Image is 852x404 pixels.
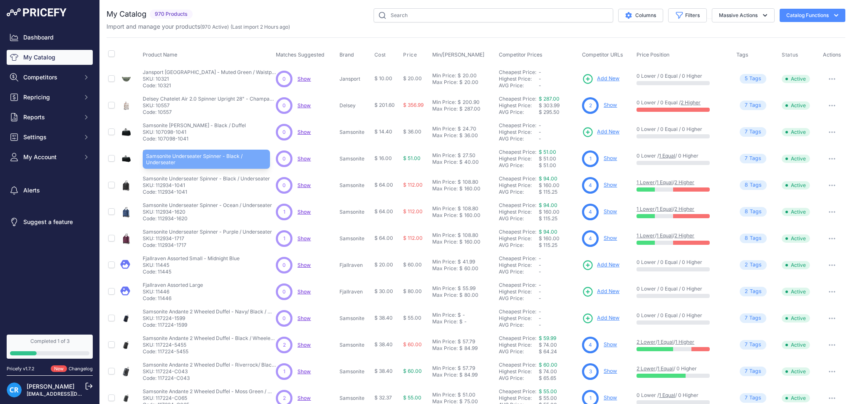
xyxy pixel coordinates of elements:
[745,155,748,163] span: 7
[461,205,478,212] div: 108.80
[499,102,539,109] div: Highest Price:
[759,181,762,189] span: s
[499,129,539,135] div: Highest Price:
[539,235,560,241] span: $ 160.00
[499,335,536,341] a: Cheapest Price:
[458,72,461,79] div: $
[143,149,251,155] p: Samsonite Foldaway Duffel XL - Black / Duffel
[674,232,694,239] a: 2 Higher
[499,155,539,162] div: Highest Price:
[782,155,810,163] span: Active
[745,181,748,189] span: 8
[374,52,388,58] button: Cost
[604,102,617,108] a: Show
[499,69,536,75] a: Cheapest Price:
[604,155,617,161] a: Show
[461,99,480,106] div: 200.90
[539,69,541,75] span: -
[143,255,240,262] p: Fjallraven Assorted Small - Midnight Blue
[758,155,761,163] span: s
[539,96,560,102] a: $ 287.00
[432,185,458,192] div: Max Price:
[539,362,557,368] a: $ 60.00
[463,106,480,112] div: 287.00
[432,232,456,239] div: Min Price:
[143,69,276,76] p: Jansport [GEOGRAPHIC_DATA] - Muted Green / Waistpack
[7,130,93,145] button: Settings
[432,132,458,139] div: Max Price:
[499,96,536,102] a: Cheapest Price:
[637,73,728,79] p: 0 Lower / 0 Equal / 0 Higher
[539,135,541,142] span: -
[461,72,477,79] div: 20.00
[7,30,93,325] nav: Sidebar
[461,232,478,239] div: 108.80
[782,208,810,216] span: Active
[7,150,93,165] button: My Account
[297,315,311,321] a: Show
[539,335,556,341] a: $ 59.99
[759,261,762,269] span: s
[637,232,728,239] p: / /
[499,175,536,182] a: Cheapest Price:
[674,179,694,185] a: 2 Higher
[539,129,541,135] span: -
[143,129,246,135] p: SKU: 107098-1041
[459,106,463,112] div: $
[539,182,560,188] span: $ 160.00
[637,339,656,345] a: 2 Lower
[7,30,93,45] a: Dashboard
[339,76,371,82] p: Jansport
[143,122,246,129] p: Samsonite [PERSON_NAME] - Black / Duffel
[403,75,422,81] span: $ 20.00
[539,76,541,82] span: -
[458,179,461,185] div: $
[432,72,456,79] div: Min Price:
[604,235,617,241] a: Show
[7,70,93,85] button: Competitors
[637,365,656,372] a: 2 Lower
[459,159,463,165] div: $
[27,383,74,390] a: [PERSON_NAME]
[458,152,461,159] div: $
[759,234,762,242] span: s
[297,76,311,82] a: Show
[740,74,766,84] span: Tag
[339,52,354,58] span: Brand
[582,52,623,58] span: Competitor URLs
[499,109,539,116] div: AVG Price:
[604,341,617,347] a: Show
[297,288,311,295] a: Show
[656,232,673,239] a: 1 Equal
[7,50,93,65] a: My Catalog
[143,202,272,209] p: Samsonite Underseater Spinner - Ocean / Underseater
[297,262,311,268] a: Show
[604,208,617,214] a: Show
[463,212,480,219] div: 160.00
[659,153,675,159] a: 1 Equal
[143,135,246,142] p: Code: 107098-1041
[539,102,560,108] span: $ 303.99
[432,205,456,212] div: Min Price:
[637,179,655,185] a: 1 Lower
[463,239,480,245] div: 160.00
[339,102,371,109] p: Delsey
[499,189,539,195] div: AVG Price:
[403,182,423,188] span: $ 112.00
[461,179,478,185] div: 108.80
[297,182,311,188] a: Show
[432,152,456,159] div: Min Price:
[782,52,798,58] span: Status
[403,52,417,58] span: Price
[459,185,463,192] div: $
[499,135,539,142] div: AVG Price:
[582,73,619,85] a: Add New
[604,368,617,374] a: Show
[297,155,311,162] a: Show
[143,235,272,242] p: SKU: 112934-1717
[403,235,423,241] span: $ 112.00
[432,212,458,219] div: Max Price:
[745,101,748,109] span: 7
[499,215,539,222] div: AVG Price:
